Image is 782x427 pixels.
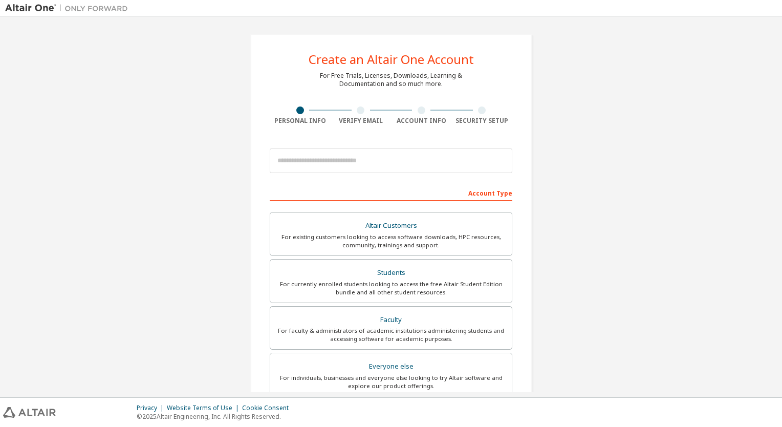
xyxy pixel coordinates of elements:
[452,117,513,125] div: Security Setup
[270,117,331,125] div: Personal Info
[5,3,133,13] img: Altair One
[320,72,462,88] div: For Free Trials, Licenses, Downloads, Learning & Documentation and so much more.
[309,53,474,66] div: Create an Altair One Account
[242,404,295,412] div: Cookie Consent
[276,359,506,374] div: Everyone else
[276,327,506,343] div: For faculty & administrators of academic institutions administering students and accessing softwa...
[276,313,506,327] div: Faculty
[331,117,392,125] div: Verify Email
[276,266,506,280] div: Students
[391,117,452,125] div: Account Info
[270,184,512,201] div: Account Type
[276,219,506,233] div: Altair Customers
[276,280,506,296] div: For currently enrolled students looking to access the free Altair Student Edition bundle and all ...
[137,412,295,421] p: © 2025 Altair Engineering, Inc. All Rights Reserved.
[167,404,242,412] div: Website Terms of Use
[276,374,506,390] div: For individuals, businesses and everyone else looking to try Altair software and explore our prod...
[276,233,506,249] div: For existing customers looking to access software downloads, HPC resources, community, trainings ...
[3,407,56,418] img: altair_logo.svg
[137,404,167,412] div: Privacy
